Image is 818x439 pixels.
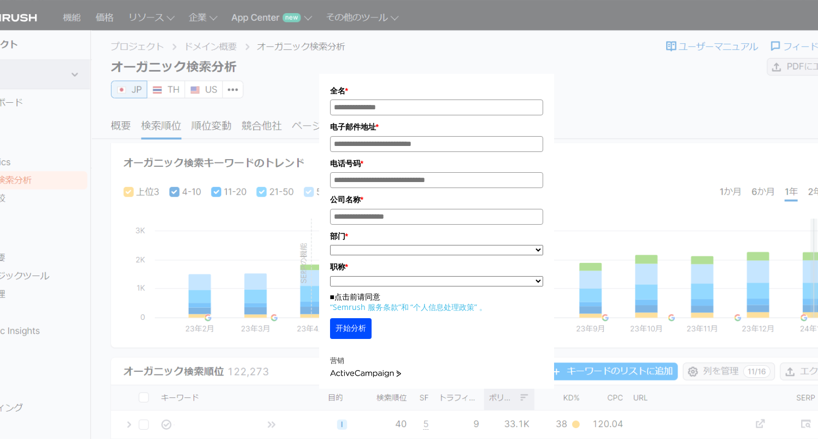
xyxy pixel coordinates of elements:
font: 公司名称 [330,195,361,204]
a: “个人信息处理政策” 。 [410,302,487,312]
font: 全名 [330,86,345,95]
button: 开始分析 [330,318,372,339]
font: 开始分析 [336,324,366,332]
font: 职称 [330,262,345,271]
font: 电子邮件地址 [330,122,376,131]
font: 部门 [330,232,345,241]
font: 营销 [330,356,344,365]
font: ■点击前 [330,291,357,302]
a: “Semrush 服务条款”和 [330,302,409,312]
font: 请同意 [357,291,380,302]
font: 电话号码 [330,159,361,168]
